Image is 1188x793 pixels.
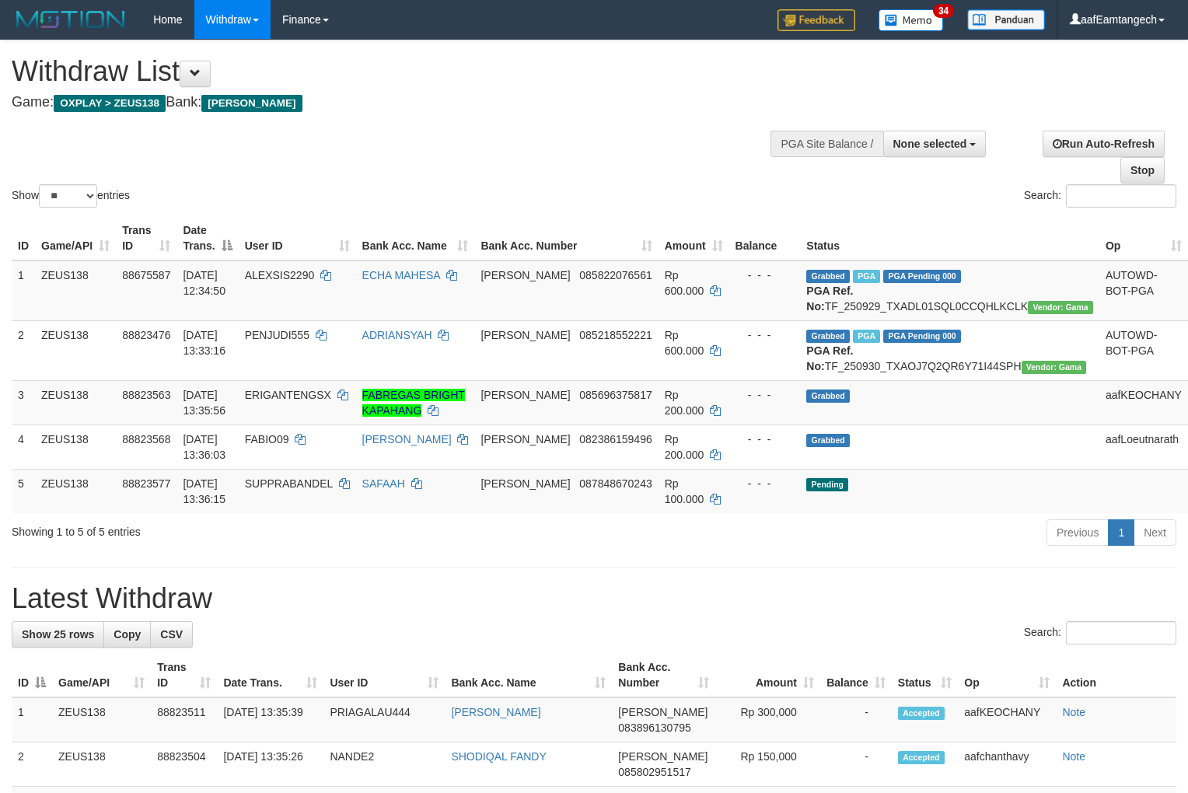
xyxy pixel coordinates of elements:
span: CSV [160,628,183,641]
span: Accepted [898,707,945,720]
th: Trans ID: activate to sort column ascending [116,216,176,260]
a: Note [1062,750,1085,763]
span: [DATE] 13:36:15 [183,477,225,505]
td: - [820,697,892,742]
th: Date Trans.: activate to sort column ascending [217,653,323,697]
span: [DATE] 13:33:16 [183,329,225,357]
span: Rp 200.000 [665,433,704,461]
td: TF_250930_TXAOJ7Q2QR6Y71I44SPH [800,320,1099,380]
span: [PERSON_NAME] [480,329,570,341]
th: Bank Acc. Number: activate to sort column ascending [612,653,715,697]
a: [PERSON_NAME] [451,706,540,718]
th: Game/API: activate to sort column ascending [52,653,151,697]
img: MOTION_logo.png [12,8,130,31]
span: OXPLAY > ZEUS138 [54,95,166,112]
span: [PERSON_NAME] [201,95,302,112]
span: 88823577 [122,477,170,490]
a: Note [1062,706,1085,718]
th: Date Trans.: activate to sort column descending [176,216,238,260]
input: Search: [1066,184,1176,208]
button: None selected [883,131,987,157]
label: Search: [1024,184,1176,208]
th: Bank Acc. Name: activate to sort column ascending [445,653,612,697]
label: Search: [1024,621,1176,645]
span: [DATE] 13:36:03 [183,433,225,461]
span: 88823476 [122,329,170,341]
a: Next [1134,519,1176,546]
span: Copy 085802951517 to clipboard [618,766,690,778]
label: Show entries [12,184,130,208]
span: Vendor URL: https://trx31.1velocity.biz [1022,361,1087,374]
img: Button%20Memo.svg [879,9,944,31]
span: PENJUDI555 [245,329,309,341]
span: [PERSON_NAME] [480,269,570,281]
span: Copy [114,628,141,641]
span: Rp 100.000 [665,477,704,505]
span: Grabbed [806,390,850,403]
td: NANDE2 [323,742,445,787]
a: ECHA MAHESA [362,269,440,281]
span: SUPPRABANDEL [245,477,333,490]
th: ID: activate to sort column descending [12,653,52,697]
td: aafKEOCHANY [958,697,1056,742]
h1: Latest Withdraw [12,583,1176,614]
th: Status: activate to sort column ascending [892,653,958,697]
td: - [820,742,892,787]
td: aafchanthavy [958,742,1056,787]
td: Rp 300,000 [715,697,820,742]
a: [PERSON_NAME] [362,433,452,445]
span: Grabbed [806,434,850,447]
div: Showing 1 to 5 of 5 entries [12,518,484,540]
td: ZEUS138 [35,469,116,513]
span: [PERSON_NAME] [618,750,708,763]
td: 2 [12,320,35,380]
span: [DATE] 13:35:56 [183,389,225,417]
span: 88675587 [122,269,170,281]
td: 1 [12,697,52,742]
div: - - - [736,476,795,491]
span: Copy 082386159496 to clipboard [579,433,652,445]
th: Amount: activate to sort column ascending [715,653,820,697]
div: - - - [736,267,795,283]
th: Op: activate to sort column ascending [1099,216,1188,260]
span: Pending [806,478,848,491]
span: Vendor URL: https://trx31.1velocity.biz [1028,301,1093,314]
div: - - - [736,327,795,343]
span: ALEXSIS2290 [245,269,315,281]
td: TF_250929_TXADL01SQL0CCQHLKCLK [800,260,1099,321]
th: Bank Acc. Number: activate to sort column ascending [474,216,658,260]
td: ZEUS138 [35,424,116,469]
td: 2 [12,742,52,787]
td: PRIAGALAU444 [323,697,445,742]
span: [DATE] 12:34:50 [183,269,225,297]
span: Show 25 rows [22,628,94,641]
a: SHODIQAL FANDY [451,750,546,763]
span: Grabbed [806,330,850,343]
a: 1 [1108,519,1134,546]
img: Feedback.jpg [777,9,855,31]
span: ERIGANTENGSX [245,389,331,401]
a: SAFAAH [362,477,405,490]
span: PGA Pending [883,270,961,283]
th: Game/API: activate to sort column ascending [35,216,116,260]
b: PGA Ref. No: [806,285,853,313]
td: ZEUS138 [35,380,116,424]
input: Search: [1066,621,1176,645]
a: Run Auto-Refresh [1043,131,1165,157]
span: Accepted [898,751,945,764]
td: ZEUS138 [35,260,116,321]
th: Balance [729,216,801,260]
span: [PERSON_NAME] [480,477,570,490]
td: AUTOWD-BOT-PGA [1099,260,1188,321]
td: ZEUS138 [52,697,151,742]
td: 5 [12,469,35,513]
th: ID [12,216,35,260]
select: Showentries [39,184,97,208]
span: Rp 200.000 [665,389,704,417]
td: [DATE] 13:35:26 [217,742,323,787]
h1: Withdraw List [12,56,777,87]
th: User ID: activate to sort column ascending [239,216,356,260]
div: - - - [736,387,795,403]
a: ADRIANSYAH [362,329,432,341]
td: ZEUS138 [35,320,116,380]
